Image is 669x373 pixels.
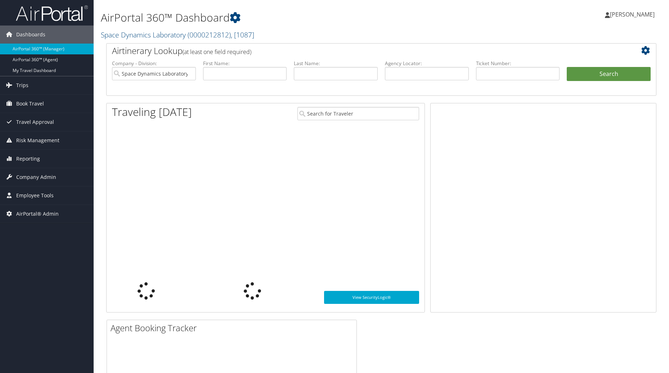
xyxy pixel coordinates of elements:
[101,10,475,25] h1: AirPortal 360™ Dashboard
[297,107,419,120] input: Search for Traveler
[610,10,655,18] span: [PERSON_NAME]
[16,95,44,113] span: Book Travel
[112,60,196,67] label: Company - Division:
[476,60,560,67] label: Ticket Number:
[16,26,45,44] span: Dashboards
[16,131,59,149] span: Risk Management
[16,168,56,186] span: Company Admin
[101,30,254,40] a: Space Dynamics Laboratory
[16,150,40,168] span: Reporting
[294,60,378,67] label: Last Name:
[16,205,59,223] span: AirPortal® Admin
[188,30,231,40] span: ( 0000212812 )
[567,67,651,81] button: Search
[183,48,251,56] span: (at least one field required)
[16,186,54,205] span: Employee Tools
[16,113,54,131] span: Travel Approval
[112,45,605,57] h2: Airtinerary Lookup
[16,76,28,94] span: Trips
[203,60,287,67] label: First Name:
[231,30,254,40] span: , [ 1087 ]
[324,291,419,304] a: View SecurityLogic®
[605,4,662,25] a: [PERSON_NAME]
[16,5,88,22] img: airportal-logo.png
[385,60,469,67] label: Agency Locator:
[111,322,356,334] h2: Agent Booking Tracker
[112,104,192,120] h1: Traveling [DATE]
